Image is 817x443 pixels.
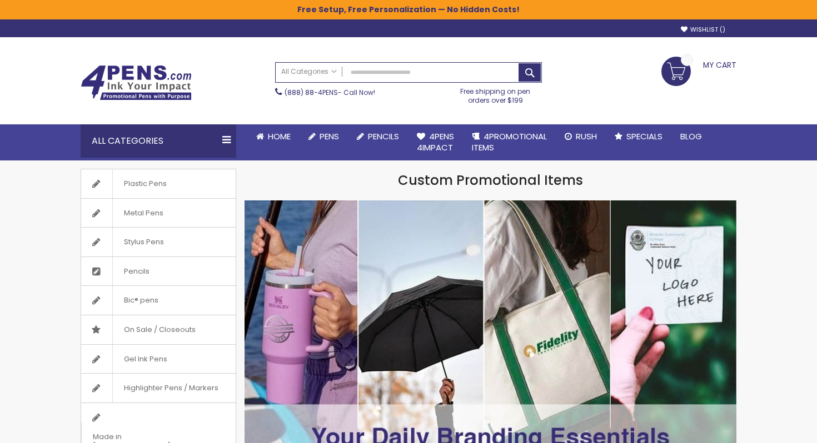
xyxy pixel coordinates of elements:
span: - Call Now! [285,88,375,97]
span: Blog [680,130,702,142]
span: Rush [576,130,597,142]
a: Specials [606,124,671,149]
span: 4PROMOTIONAL ITEMS [472,130,547,153]
a: 4PROMOTIONALITEMS [463,124,556,160]
span: Highlighter Pens / Markers [112,374,230,402]
a: (888) 88-4PENS [285,88,338,97]
h1: Custom Promotional Items [245,172,736,189]
a: Stylus Pens [81,228,236,256]
a: Bic® pens [81,286,236,315]
span: Home [268,130,291,142]
span: All Categories [281,67,337,76]
a: Gel Ink Pens [81,345,236,374]
span: Pens [320,130,339,142]
span: Stylus Pens [112,228,175,256]
a: Plastic Pens [81,169,236,198]
span: Specials [626,130,662,142]
a: Rush [556,124,606,149]
span: Bic® pens [112,286,170,315]
span: On Sale / Closeouts [112,315,207,344]
a: Blog [671,124,711,149]
span: Gel Ink Pens [112,345,178,374]
div: All Categories [81,124,236,158]
span: Plastic Pens [112,169,178,198]
span: Pencils [112,257,161,286]
a: Pencils [81,257,236,286]
a: Metal Pens [81,199,236,228]
a: All Categories [276,63,342,81]
div: Free shipping on pen orders over $199 [449,83,542,105]
img: 4Pens Custom Pens and Promotional Products [81,65,192,100]
a: Pens [300,124,348,149]
a: Wishlist [681,26,725,34]
iframe: Google Customer Reviews [725,413,817,443]
a: Pencils [348,124,408,149]
a: 4Pens4impact [408,124,463,160]
span: Pencils [368,130,399,142]
a: On Sale / Closeouts [81,315,236,344]
span: 4Pens 4impact [417,130,454,153]
a: Home [247,124,300,149]
span: Metal Pens [112,199,175,228]
a: Highlighter Pens / Markers [81,374,236,402]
